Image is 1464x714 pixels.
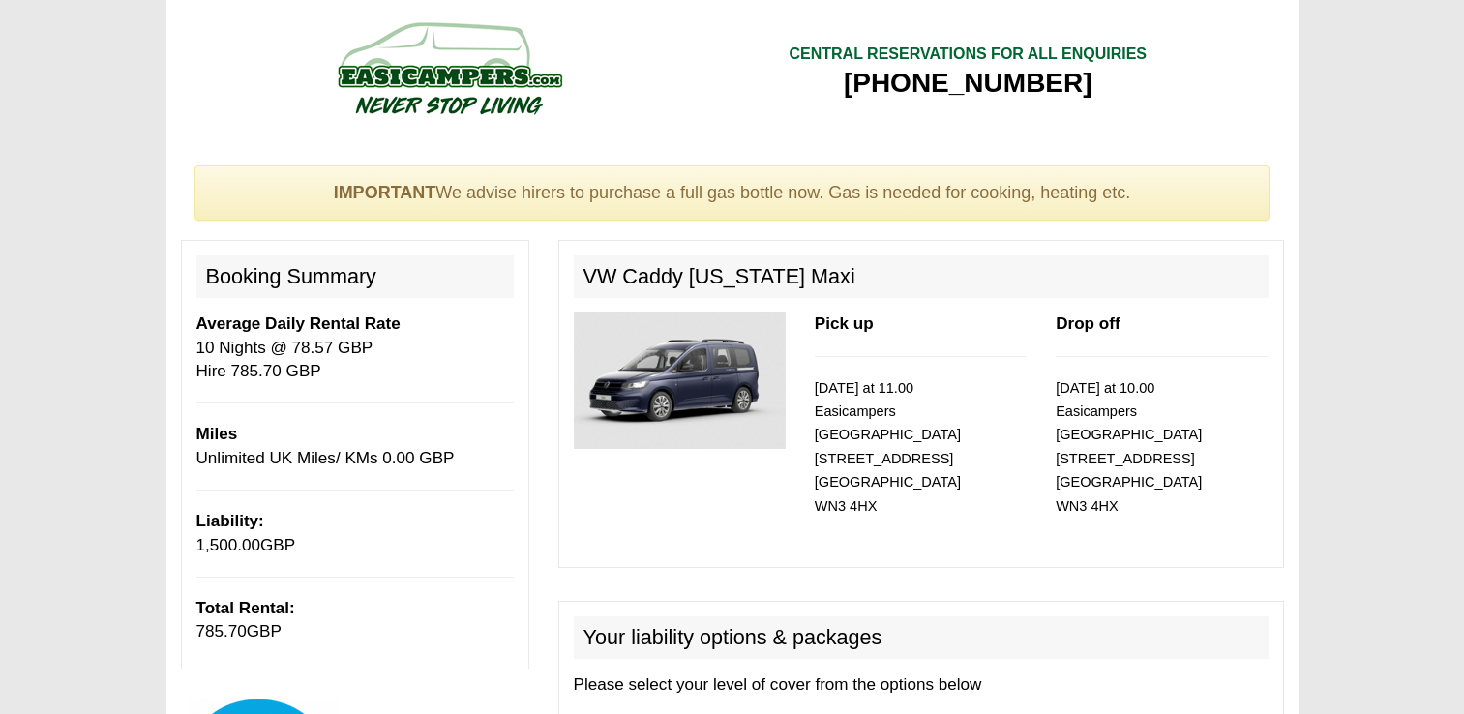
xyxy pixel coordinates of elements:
[334,183,436,202] strong: IMPORTANT
[789,66,1147,101] div: [PHONE_NUMBER]
[1056,314,1120,333] b: Drop off
[196,314,401,333] b: Average Daily Rental Rate
[789,44,1147,66] div: CENTRAL RESERVATIONS FOR ALL ENQUIRIES
[194,165,1270,222] div: We advise hirers to purchase a full gas bottle now. Gas is needed for cooking, heating etc.
[196,512,264,530] b: Liability:
[815,380,961,514] small: [DATE] at 11.00 Easicampers [GEOGRAPHIC_DATA] [STREET_ADDRESS] [GEOGRAPHIC_DATA] WN3 4HX
[196,255,514,298] h2: Booking Summary
[815,314,874,333] b: Pick up
[574,673,1269,697] p: Please select your level of cover from the options below
[1056,380,1202,514] small: [DATE] at 10.00 Easicampers [GEOGRAPHIC_DATA] [STREET_ADDRESS] [GEOGRAPHIC_DATA] WN3 4HX
[196,423,514,470] p: Unlimited UK Miles/ KMs 0.00 GBP
[196,425,238,443] b: Miles
[196,597,514,644] p: GBP
[196,536,261,554] span: 1,500.00
[196,510,514,557] p: GBP
[574,312,786,449] img: 348.jpg
[196,599,295,617] b: Total Rental:
[265,15,633,121] img: campers-checkout-logo.png
[574,255,1269,298] h2: VW Caddy [US_STATE] Maxi
[196,312,514,383] p: 10 Nights @ 78.57 GBP Hire 785.70 GBP
[574,616,1269,659] h2: Your liability options & packages
[196,622,247,640] span: 785.70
